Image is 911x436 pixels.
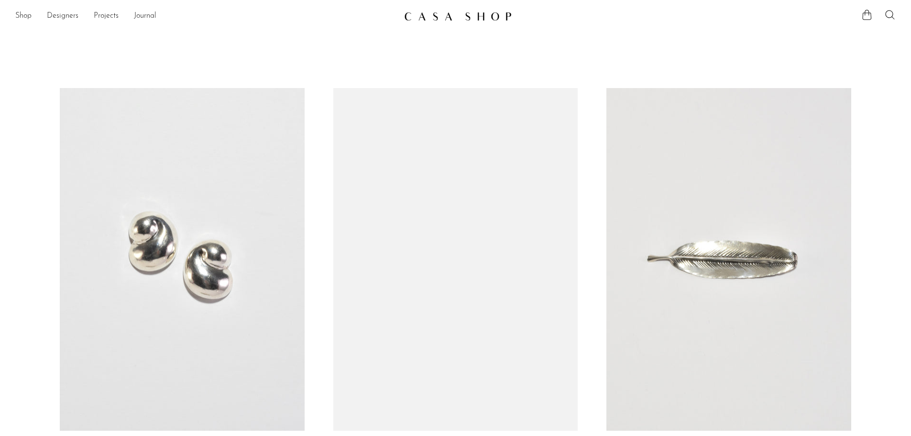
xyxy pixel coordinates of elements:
a: Shop [15,10,32,22]
a: Projects [94,10,119,22]
a: Designers [47,10,78,22]
ul: NEW HEADER MENU [15,8,396,24]
nav: Desktop navigation [15,8,396,24]
a: Journal [134,10,156,22]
